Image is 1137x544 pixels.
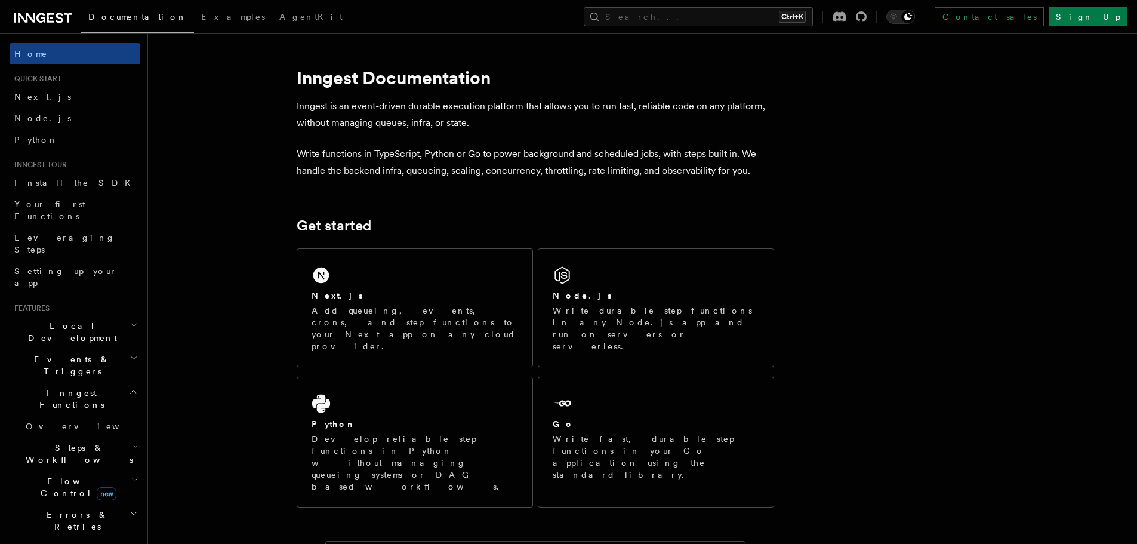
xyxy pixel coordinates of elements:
[553,305,759,352] p: Write durable step functions in any Node.js app and run on servers or serverless.
[14,178,138,188] span: Install the SDK
[553,290,612,302] h2: Node.js
[10,160,67,170] span: Inngest tour
[297,248,533,367] a: Next.jsAdd queueing, events, crons, and step functions to your Next app on any cloud provider.
[584,7,813,26] button: Search...Ctrl+K
[194,4,272,32] a: Examples
[10,107,140,129] a: Node.js
[10,74,61,84] span: Quick start
[26,422,149,431] span: Overview
[14,92,71,102] span: Next.js
[14,233,115,254] span: Leveraging Steps
[201,12,265,21] span: Examples
[279,12,343,21] span: AgentKit
[10,320,130,344] span: Local Development
[10,260,140,294] a: Setting up your app
[97,487,116,500] span: new
[779,11,806,23] kbd: Ctrl+K
[10,303,50,313] span: Features
[21,416,140,437] a: Overview
[553,433,759,481] p: Write fast, durable step functions in your Go application using the standard library.
[21,504,140,537] button: Errors & Retries
[14,113,71,123] span: Node.js
[10,354,130,377] span: Events & Triggers
[14,48,48,60] span: Home
[538,377,774,508] a: GoWrite fast, durable step functions in your Go application using the standard library.
[886,10,915,24] button: Toggle dark mode
[21,509,130,533] span: Errors & Retries
[553,418,574,430] h2: Go
[21,471,140,504] button: Flow Controlnew
[297,377,533,508] a: PythonDevelop reliable step functions in Python without managing queueing systems or DAG based wo...
[297,217,371,234] a: Get started
[10,315,140,349] button: Local Development
[10,129,140,150] a: Python
[538,248,774,367] a: Node.jsWrite durable step functions in any Node.js app and run on servers or serverless.
[935,7,1044,26] a: Contact sales
[297,67,774,88] h1: Inngest Documentation
[297,98,774,131] p: Inngest is an event-driven durable execution platform that allows you to run fast, reliable code ...
[21,437,140,471] button: Steps & Workflows
[272,4,350,32] a: AgentKit
[21,475,131,499] span: Flow Control
[10,349,140,382] button: Events & Triggers
[10,227,140,260] a: Leveraging Steps
[10,387,129,411] span: Inngest Functions
[10,43,140,64] a: Home
[88,12,187,21] span: Documentation
[14,199,85,221] span: Your first Functions
[10,86,140,107] a: Next.js
[10,172,140,193] a: Install the SDK
[312,433,518,493] p: Develop reliable step functions in Python without managing queueing systems or DAG based workflows.
[297,146,774,179] p: Write functions in TypeScript, Python or Go to power background and scheduled jobs, with steps bu...
[14,135,58,145] span: Python
[312,305,518,352] p: Add queueing, events, crons, and step functions to your Next app on any cloud provider.
[312,418,356,430] h2: Python
[10,382,140,416] button: Inngest Functions
[81,4,194,33] a: Documentation
[10,193,140,227] a: Your first Functions
[1049,7,1127,26] a: Sign Up
[14,266,117,288] span: Setting up your app
[21,442,133,466] span: Steps & Workflows
[312,290,363,302] h2: Next.js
